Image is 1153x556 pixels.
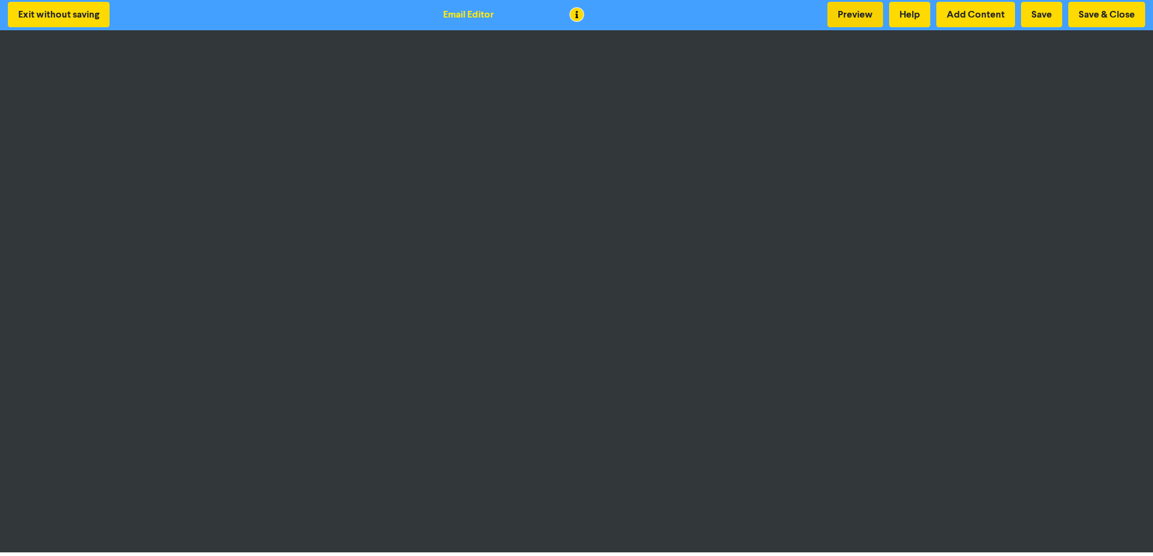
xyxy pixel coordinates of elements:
button: Save & Close [1068,2,1145,27]
button: Add Content [936,2,1015,27]
button: Save [1021,2,1062,27]
button: Exit without saving [8,2,110,27]
button: Help [889,2,930,27]
button: Preview [827,2,883,27]
div: Email Editor [443,7,494,22]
